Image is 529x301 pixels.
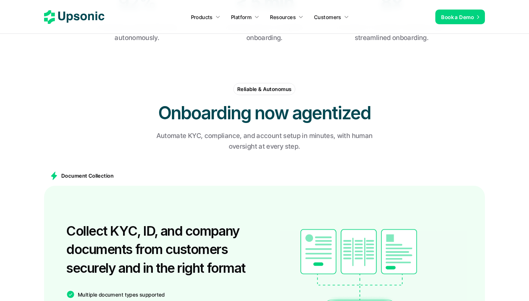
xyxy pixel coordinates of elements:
p: Automate KYC, compliance, and account setup in minutes, with human oversight at every step. [145,131,384,152]
p: Multiple document types supported [78,291,165,298]
p: Document Collection [61,172,114,179]
h2: Onboarding now agentized [154,101,375,125]
h3: Collect KYC, ID, and company documents from customers securely and in the right format [66,222,261,277]
p: Resources [270,13,296,21]
p: Reliable & Autonomus [237,85,291,93]
p: Book a Demo [441,13,474,21]
a: Products [187,10,225,23]
p: Platform [231,13,252,21]
p: Products [191,13,213,21]
p: Customers [314,13,341,21]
